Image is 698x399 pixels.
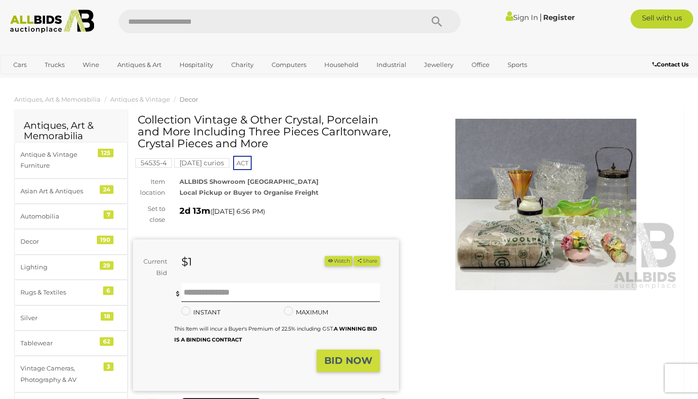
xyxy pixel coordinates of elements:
[14,255,128,280] a: Lighting 29
[325,256,352,266] li: Watch this item
[97,236,113,244] div: 190
[7,73,87,88] a: [GEOGRAPHIC_DATA]
[133,256,174,278] div: Current Bid
[543,13,575,22] a: Register
[38,57,71,73] a: Trucks
[20,186,99,197] div: Asian Art & Antiques
[179,189,319,196] strong: Local Pickup or Buyer to Organise Freight
[20,363,99,385] div: Vintage Cameras, Photography & AV
[20,262,99,273] div: Lighting
[212,207,263,216] span: [DATE] 6:56 PM
[652,59,691,70] a: Contact Us
[14,142,128,179] a: Antique & Vintage Furniture 125
[324,355,372,366] strong: BID NOW
[138,114,396,150] h1: Collection Vintage & Other Crystal, Porcelain and More Including Three Pieces Carltonware, Crysta...
[104,362,113,371] div: 3
[631,9,693,28] a: Sell with us
[413,9,461,33] button: Search
[506,13,538,22] a: Sign In
[14,229,128,254] a: Decor 190
[14,204,128,229] a: Automobilia 7
[14,331,128,356] a: Tablewear 62
[135,159,172,167] a: 54535-4
[174,325,377,343] b: A WINNING BID IS A BINDING CONTRACT
[20,236,99,247] div: Decor
[20,149,99,171] div: Antique & Vintage Furniture
[111,57,168,73] a: Antiques & Art
[539,12,542,22] span: |
[100,185,113,194] div: 24
[181,255,192,268] strong: $1
[174,158,229,168] mark: [DATE] curios
[233,156,252,170] span: ACT
[418,57,460,73] a: Jewellery
[179,95,198,103] a: Decor
[14,95,101,103] a: Antiques, Art & Memorabilia
[135,158,172,168] mark: 54535-4
[110,95,170,103] a: Antiques & Vintage
[14,305,128,331] a: Silver 18
[126,176,172,199] div: Item location
[210,208,265,215] span: ( )
[370,57,413,73] a: Industrial
[354,256,380,266] button: Share
[318,57,365,73] a: Household
[100,337,113,346] div: 62
[225,57,260,73] a: Charity
[5,9,99,33] img: Allbids.com.au
[7,57,33,73] a: Cars
[76,57,105,73] a: Wine
[20,211,99,222] div: Automobilia
[317,350,380,372] button: BID NOW
[181,307,220,318] label: INSTANT
[174,159,229,167] a: [DATE] curios
[20,338,99,349] div: Tablewear
[98,149,113,157] div: 125
[265,57,312,73] a: Computers
[104,210,113,219] div: 7
[652,61,689,68] b: Contact Us
[14,356,128,392] a: Vintage Cameras, Photography & AV 3
[465,57,496,73] a: Office
[325,256,352,266] button: Watch
[14,280,128,305] a: Rugs & Textiles 6
[413,119,679,290] img: Collection Vintage & Other Crystal, Porcelain and More Including Three Pieces Carltonware, Crysta...
[126,203,172,226] div: Set to close
[20,313,99,323] div: Silver
[179,178,319,185] strong: ALLBIDS Showroom [GEOGRAPHIC_DATA]
[20,287,99,298] div: Rugs & Textiles
[179,206,210,216] strong: 2d 13m
[24,120,118,141] h2: Antiques, Art & Memorabilia
[103,286,113,295] div: 6
[501,57,533,73] a: Sports
[173,57,219,73] a: Hospitality
[284,307,328,318] label: MAXIMUM
[100,261,113,270] div: 29
[174,325,377,343] small: This Item will incur a Buyer's Premium of 22.5% including GST.
[101,312,113,321] div: 18
[14,179,128,204] a: Asian Art & Antiques 24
